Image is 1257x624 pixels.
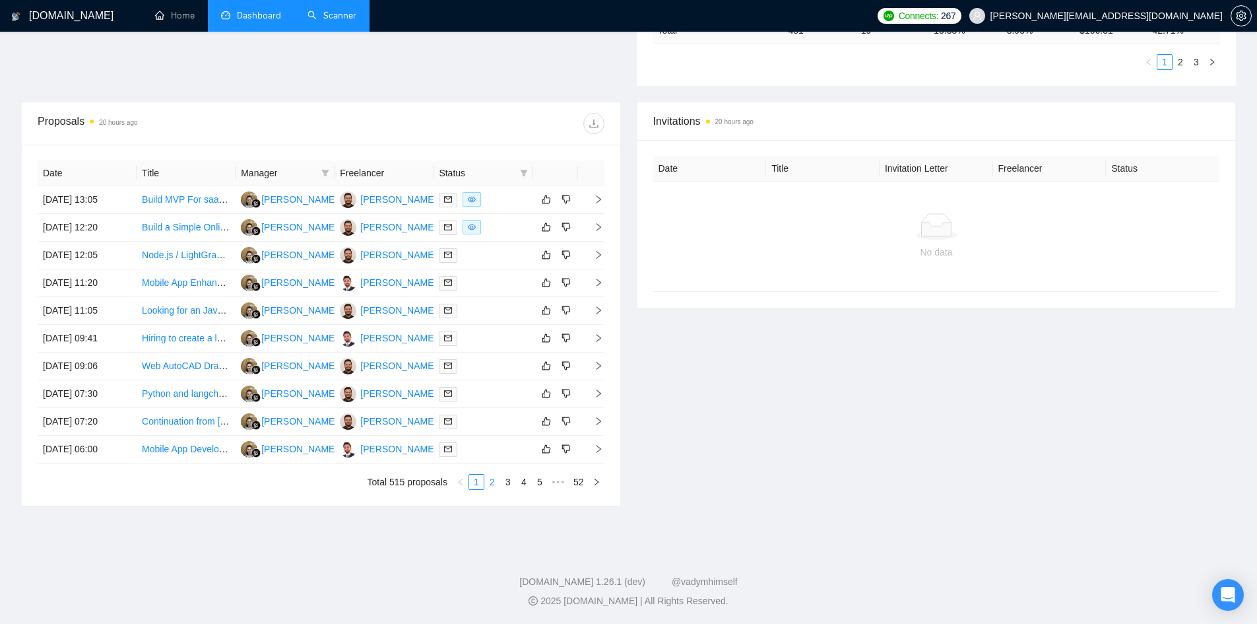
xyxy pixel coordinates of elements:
img: ES [241,330,257,347]
img: gigradar-bm.png [251,310,261,319]
div: 2025 [DOMAIN_NAME] | All Rights Reserved. [11,594,1246,608]
li: 52 [569,474,589,490]
button: like [538,219,554,235]
span: dashboard [221,11,230,20]
th: Manager [236,160,335,186]
img: FM [340,441,356,458]
img: ES [241,358,257,374]
span: like [542,305,551,316]
div: [PERSON_NAME] [261,192,337,207]
li: Next Page [589,474,604,490]
span: mail [444,251,452,259]
button: dislike [558,358,574,374]
span: filter [517,163,531,183]
a: Continuation from [PERSON_NAME]'s Contract [142,416,337,427]
button: dislike [558,219,574,235]
a: @vadymhimself [672,576,738,587]
img: AA [340,219,356,236]
a: Node.js / LightGraph Integration in Unreal Engine Behavior Tree [142,250,404,260]
li: Total 515 proposals [368,474,447,490]
img: ES [241,441,257,458]
a: homeHome [155,10,195,21]
span: like [542,416,551,427]
a: ES[PERSON_NAME] [241,332,337,343]
span: mail [444,445,452,453]
a: Looking for an Javascript developer for an authentication SDK [142,305,395,316]
button: left [1141,54,1157,70]
a: 52 [569,475,588,489]
a: Python and langchain expert [142,388,259,399]
img: gigradar-bm.png [251,365,261,374]
span: dislike [562,416,571,427]
a: ES[PERSON_NAME] [241,304,337,315]
span: like [542,361,551,371]
td: Mobile App Developer Needed for iOS and Android Platforms [137,436,236,464]
li: 1 [1157,54,1173,70]
a: FM[PERSON_NAME] [340,443,436,454]
td: Web AutoCAD Drawing Editor Development [137,353,236,380]
time: 20 hours ago [99,119,137,126]
a: AA[PERSON_NAME] [340,221,436,232]
span: mail [444,417,452,425]
td: Hiring to create a language learning app to work with Apple, Android and Web [137,325,236,353]
button: dislike [558,302,574,318]
span: copyright [529,596,538,606]
span: eye [468,195,476,203]
div: [PERSON_NAME] [360,303,436,318]
span: download [584,118,604,129]
td: Build MVP For saas dashboard [137,186,236,214]
img: ES [241,219,257,236]
span: dislike [562,277,571,288]
div: [PERSON_NAME] [360,359,436,373]
button: like [538,330,554,346]
span: setting [1231,11,1251,21]
div: [PERSON_NAME] [360,248,436,262]
img: ES [241,413,257,430]
span: like [542,194,551,205]
button: like [538,275,554,291]
a: FM[PERSON_NAME] [340,277,436,287]
div: Open Intercom Messenger [1212,579,1244,611]
a: 1 [1157,55,1172,69]
td: [DATE] 07:30 [38,380,137,408]
span: like [542,388,551,399]
button: right [589,474,604,490]
span: dislike [562,333,571,343]
img: ES [241,275,257,291]
img: ES [241,302,257,319]
span: Connects: [899,9,938,23]
div: Proposals [38,113,321,134]
a: Build a Simple Online Tool to Remove Watermarks from Short AI-Generated Videos (HD Output) [142,222,535,232]
th: Freelancer [993,156,1107,182]
span: right [583,278,603,287]
img: ES [241,247,257,263]
span: filter [520,169,528,177]
div: [PERSON_NAME] [360,442,436,456]
td: Mobile App Enhancement for Podcast and EdTech [137,269,236,297]
td: [DATE] 11:05 [38,297,137,325]
div: [PERSON_NAME] [261,248,337,262]
a: Web AutoCAD Drawing Editor Development [142,361,321,371]
a: ES[PERSON_NAME] [241,249,337,260]
div: [PERSON_NAME] [360,386,436,401]
span: mail [444,223,452,231]
span: like [542,277,551,288]
a: Build MVP For saas dashboard [142,194,270,205]
td: [DATE] 12:05 [38,242,137,269]
span: dislike [562,305,571,316]
th: Status [1106,156,1219,182]
a: 1 [469,475,484,489]
li: Next Page [1204,54,1220,70]
td: [DATE] 06:00 [38,436,137,464]
span: Manager [241,166,316,180]
button: right [1204,54,1220,70]
span: right [583,306,603,315]
td: Node.js / LightGraph Integration in Unreal Engine Behavior Tree [137,242,236,269]
img: gigradar-bm.png [251,254,261,263]
button: dislike [558,191,574,207]
span: right [583,223,603,232]
a: Mobile App Developer Needed for iOS and Android Platforms [142,444,392,454]
a: Hiring to create a language learning app to work with Apple, Android and Web [142,333,459,343]
img: logo [11,6,20,27]
th: Date [38,160,137,186]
